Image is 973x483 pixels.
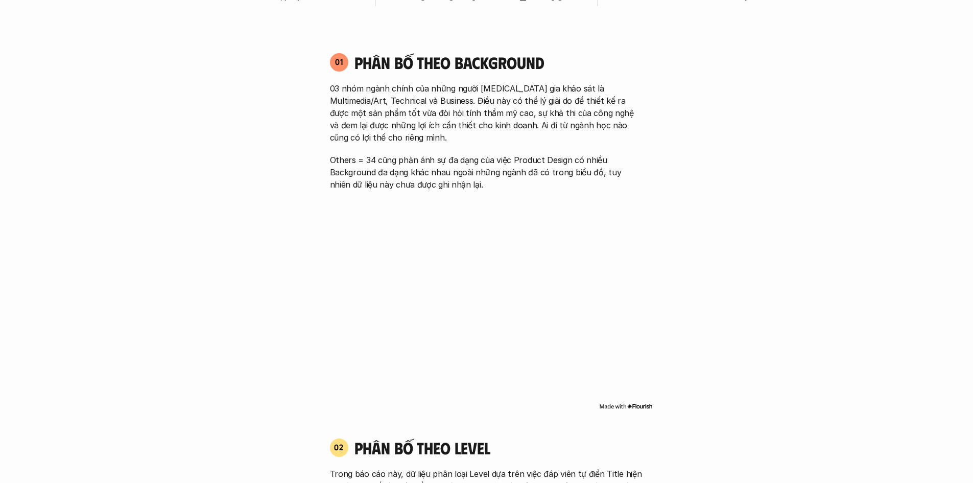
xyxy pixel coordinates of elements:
p: Others = 34 cũng phản ánh sự đa dạng của việc Product Design có nhiều Background đa dạng khác nha... [330,154,644,191]
p: 03 nhóm ngành chính của những người [MEDICAL_DATA] gia khảo sát là Multimedia/Art, Technical và B... [330,82,644,144]
p: 01 [335,58,343,66]
h4: phân bố theo Level [354,438,644,457]
iframe: Interactive or visual content [321,206,653,400]
p: 02 [334,443,344,451]
img: Made with Flourish [599,402,653,410]
h4: Phân bố theo background [354,53,644,72]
